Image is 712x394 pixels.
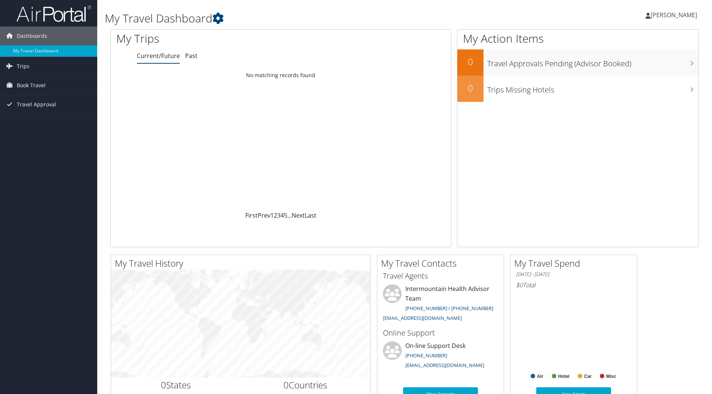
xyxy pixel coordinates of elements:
span: Dashboards [17,27,47,45]
h3: Travel Agents [383,271,498,281]
a: First [245,211,258,219]
a: [EMAIL_ADDRESS][DOMAIN_NAME] [405,362,484,369]
a: 0Travel Approvals Pending (Advisor Booked) [457,49,699,76]
text: Hotel [558,374,570,379]
li: On-line Support Desk [379,341,502,372]
h2: 0 [457,55,484,68]
span: Book Travel [17,76,46,95]
td: No matching records found [111,69,451,82]
span: Trips [17,57,30,76]
a: Past [185,52,197,60]
h3: Trips Missing Hotels [487,81,699,95]
h2: My Travel Contacts [381,257,504,270]
span: 0 [161,379,166,391]
h1: My Travel Dashboard [105,10,504,26]
a: Current/Future [137,52,180,60]
span: [PERSON_NAME] [651,11,697,19]
h3: Travel Approvals Pending (Advisor Booked) [487,55,699,69]
h6: Total [516,281,631,289]
span: Travel Approval [17,95,56,114]
a: Next [292,211,305,219]
span: … [287,211,292,219]
a: Prev [258,211,270,219]
a: 5 [284,211,287,219]
h2: My Travel History [115,257,370,270]
a: 3 [277,211,280,219]
h3: Online Support [383,328,498,338]
li: Intermountain Health Advisor Team [379,284,502,324]
text: Misc [606,374,616,379]
a: [EMAIL_ADDRESS][DOMAIN_NAME] [383,315,462,321]
a: 4 [280,211,284,219]
text: Air [537,374,543,379]
text: Car [584,374,592,379]
span: 0 [283,379,289,391]
a: [PERSON_NAME] [645,4,705,26]
img: airportal-logo.png [16,5,91,22]
a: [PHONE_NUMBER] [405,352,447,359]
h6: [DATE] - [DATE] [516,271,631,278]
span: $0 [516,281,523,289]
h1: My Trips [116,31,304,46]
a: 0Trips Missing Hotels [457,76,699,102]
h2: States [117,379,235,391]
a: Last [305,211,316,219]
h2: My Travel Spend [514,257,637,270]
a: 2 [274,211,277,219]
h2: 0 [457,82,484,94]
a: 1 [270,211,274,219]
h1: My Action Items [457,31,699,46]
a: [PHONE_NUMBER] / [PHONE_NUMBER] [405,305,493,312]
h2: Countries [246,379,365,391]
